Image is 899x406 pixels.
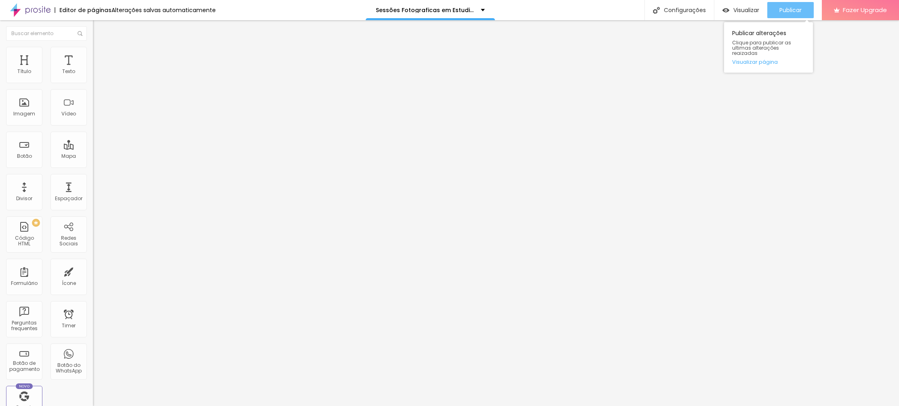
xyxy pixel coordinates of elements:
input: Buscar elemento [6,26,87,41]
span: Visualizar [733,7,759,13]
div: Perguntas frequentes [8,320,40,332]
div: Formulário [11,280,38,286]
div: Timer [62,323,76,329]
div: Espaçador [55,196,82,201]
div: Alterações salvas automaticamente [112,7,216,13]
span: Fazer Upgrade [843,6,887,13]
div: Botão de pagamento [8,360,40,372]
div: Redes Sociais [53,235,84,247]
div: Botão do WhatsApp [53,362,84,374]
div: Botão [17,153,32,159]
button: Visualizar [714,2,767,18]
div: Código HTML [8,235,40,247]
span: Publicar [779,7,802,13]
div: Vídeo [61,111,76,117]
a: Visualizar página [732,59,805,65]
div: Editor de páginas [55,7,112,13]
button: Publicar [767,2,814,18]
div: Ícone [62,280,76,286]
div: Novo [16,383,33,389]
div: Texto [62,69,75,74]
iframe: Editor [93,20,899,406]
span: Clique para publicar as ultimas alterações reaizadas [732,40,805,56]
div: Título [17,69,31,74]
img: Icone [78,31,82,36]
div: Publicar alterações [724,22,813,73]
div: Divisor [16,196,32,201]
img: Icone [653,7,660,14]
img: view-1.svg [722,7,729,14]
div: Mapa [61,153,76,159]
p: Sessões Fotograficas em Estudio Cores [376,7,475,13]
div: Imagem [13,111,35,117]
